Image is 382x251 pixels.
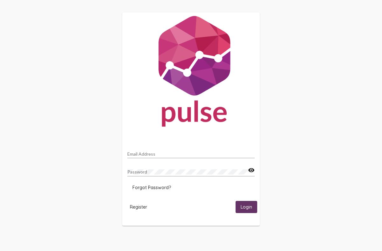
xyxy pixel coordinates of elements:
span: Register [130,204,147,210]
span: Login [241,204,252,210]
span: Forgot Password? [132,185,171,190]
button: Register [125,201,152,213]
button: Forgot Password? [127,182,176,193]
img: Pulse For Good Logo [122,12,260,133]
mat-icon: visibility [248,166,255,174]
button: Login [236,201,257,213]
